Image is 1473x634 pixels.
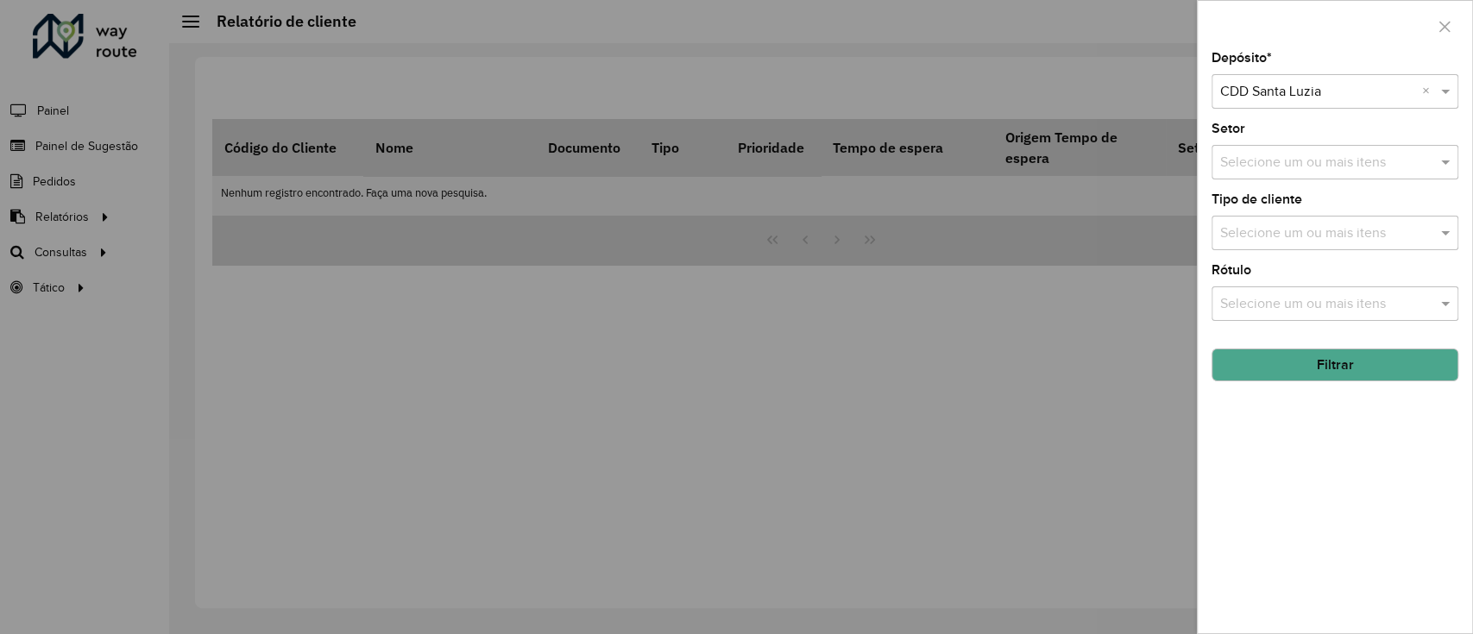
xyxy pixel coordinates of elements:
[1212,47,1272,68] label: Depósito
[1212,260,1251,280] label: Rótulo
[1212,189,1302,210] label: Tipo de cliente
[1212,118,1245,139] label: Setor
[1212,348,1458,381] button: Filtrar
[1422,81,1437,102] span: Clear all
